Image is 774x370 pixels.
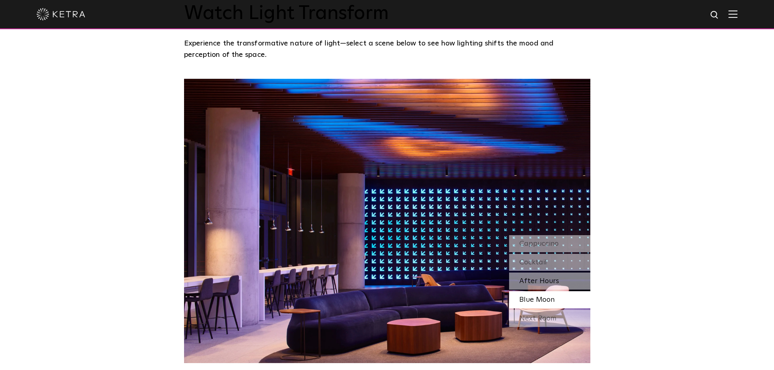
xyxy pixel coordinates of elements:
[728,10,737,18] img: Hamburger%20Nav.svg
[519,296,555,303] span: Blue Moon
[184,38,586,61] p: Experience the transformative nature of light—select a scene below to see how lighting shifts the...
[509,310,590,327] div: Next Room
[519,259,547,266] span: Cocktail
[37,8,85,20] img: ketra-logo-2019-white
[184,79,590,363] img: SS_SXSW_Desktop_Blue
[710,10,720,20] img: search icon
[519,277,559,285] span: After Hours
[519,240,559,247] span: Cappuccino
